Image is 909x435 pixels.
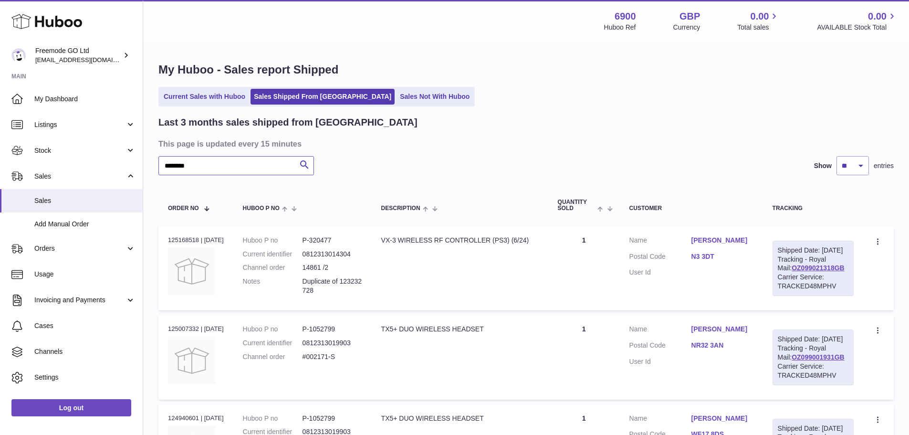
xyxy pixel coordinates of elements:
dt: Notes [243,277,303,295]
span: Usage [34,270,136,279]
dd: P-320477 [303,236,362,245]
span: Sales [34,172,125,181]
a: Sales Not With Huboo [397,89,473,105]
a: 0.00 Total sales [737,10,780,32]
div: Tracking - Royal Mail: [773,329,854,385]
a: Sales Shipped From [GEOGRAPHIC_DATA] [251,89,395,105]
span: entries [874,161,894,170]
dt: Current identifier [243,339,303,348]
span: 0.00 [868,10,887,23]
dt: Huboo P no [243,325,303,334]
h2: Last 3 months sales shipped from [GEOGRAPHIC_DATA] [158,116,418,129]
div: Huboo Ref [604,23,636,32]
div: Currency [673,23,700,32]
a: N3 3DT [691,252,753,261]
dt: Current identifier [243,250,303,259]
span: Stock [34,146,125,155]
dt: Huboo P no [243,414,303,423]
h3: This page is updated every 15 minutes [158,138,891,149]
span: Invoicing and Payments [34,296,125,305]
span: Cases [34,321,136,330]
a: [PERSON_NAME] [691,414,753,423]
p: Duplicate of 123232728 [303,277,362,295]
dt: Channel order [243,263,303,272]
span: Quantity Sold [558,199,596,212]
td: 1 [548,226,620,310]
div: Carrier Service: TRACKED48MPHV [778,362,848,380]
span: Huboo P no [243,205,280,212]
div: 124940601 | [DATE] [168,414,224,423]
div: Customer [629,205,753,212]
a: NR32 3AN [691,341,753,350]
dt: Huboo P no [243,236,303,245]
dd: #002171-S [303,352,362,361]
dt: Postal Code [629,252,691,264]
dd: 14861 /2 [303,263,362,272]
a: 0.00 AVAILABLE Stock Total [817,10,898,32]
span: Description [381,205,420,212]
strong: 6900 [615,10,636,23]
div: 125007332 | [DATE] [168,325,224,333]
dt: User Id [629,268,691,277]
img: no-photo.jpg [168,247,216,295]
div: 125168518 | [DATE] [168,236,224,244]
a: [PERSON_NAME] [691,325,753,334]
div: TX5+ DUO WIRELESS HEADSET [381,414,539,423]
span: [EMAIL_ADDRESS][DOMAIN_NAME] [35,56,140,64]
span: Channels [34,347,136,356]
dt: Name [629,414,691,425]
div: Tracking [773,205,854,212]
dt: Channel order [243,352,303,361]
a: OZ099021318GB [792,264,845,272]
div: TX5+ DUO WIRELESS HEADSET [381,325,539,334]
td: 1 [548,315,620,399]
strong: GBP [679,10,700,23]
div: Freemode GO Ltd [35,46,121,64]
div: Shipped Date: [DATE] [778,246,848,255]
h1: My Huboo - Sales report Shipped [158,62,894,77]
a: Current Sales with Huboo [160,89,249,105]
dd: 0812313014304 [303,250,362,259]
a: OZ099001931GB [792,353,845,361]
dt: User Id [629,357,691,366]
dd: 0812313019903 [303,339,362,348]
div: Tracking - Royal Mail: [773,241,854,296]
span: AVAILABLE Stock Total [817,23,898,32]
span: Listings [34,120,125,129]
label: Show [814,161,832,170]
dd: P-1052799 [303,414,362,423]
a: Log out [11,399,131,416]
span: Add Manual Order [34,220,136,229]
img: internalAdmin-6900@internal.huboo.com [11,48,26,63]
span: Orders [34,244,125,253]
dt: Postal Code [629,341,691,352]
dt: Name [629,236,691,247]
span: Order No [168,205,199,212]
span: My Dashboard [34,95,136,104]
div: Shipped Date: [DATE] [778,335,848,344]
img: no-photo.jpg [168,337,216,384]
dd: P-1052799 [303,325,362,334]
span: Total sales [737,23,780,32]
span: Sales [34,196,136,205]
span: Settings [34,373,136,382]
span: 0.00 [751,10,769,23]
a: [PERSON_NAME] [691,236,753,245]
dt: Name [629,325,691,336]
div: Carrier Service: TRACKED48MPHV [778,273,848,291]
div: Shipped Date: [DATE] [778,424,848,433]
div: VX-3 WIRELESS RF CONTROLLER (PS3) (6/24) [381,236,539,245]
